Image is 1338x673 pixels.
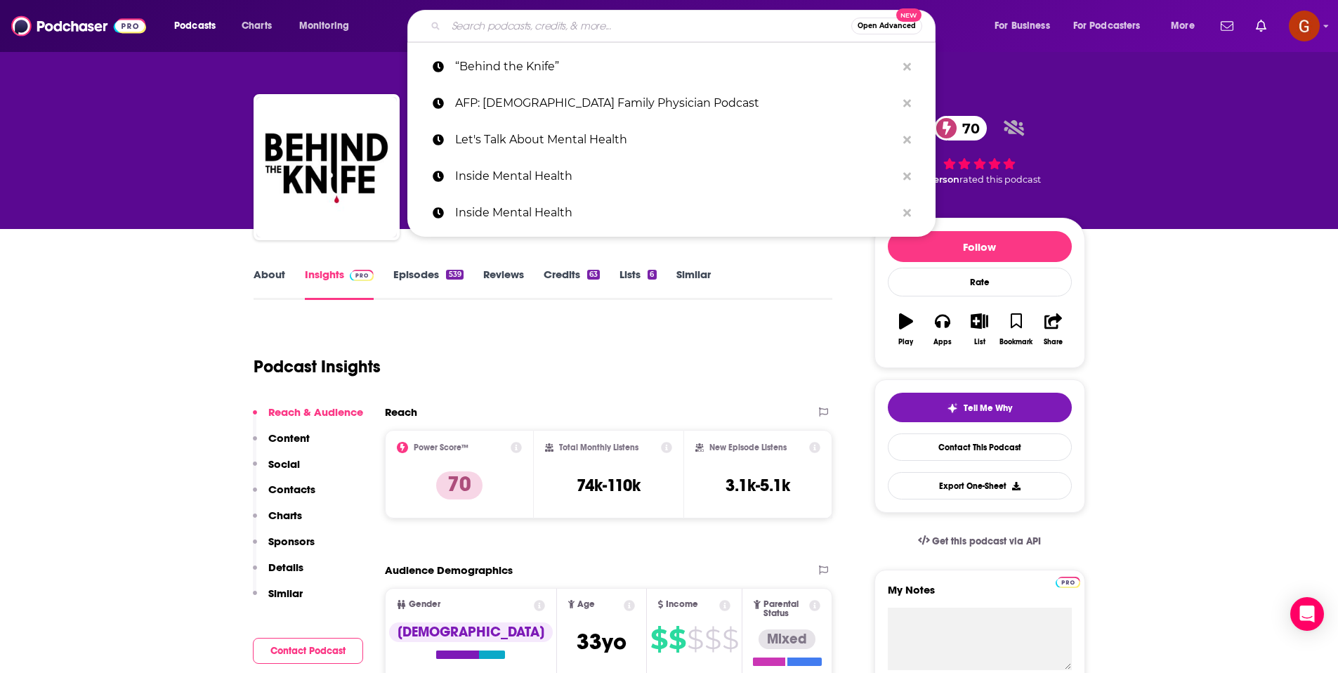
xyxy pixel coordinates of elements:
img: Podchaser Pro [350,270,374,281]
button: open menu [164,15,234,37]
button: List [961,304,997,355]
span: For Business [995,16,1050,36]
img: Podchaser Pro [1056,577,1080,588]
p: Reach & Audience [268,405,363,419]
button: Show profile menu [1289,11,1320,41]
button: Contact Podcast [253,638,363,664]
button: Similar [253,587,303,613]
button: Contacts [253,483,315,509]
p: AFP: American Family Physician Podcast [455,85,896,122]
button: Share [1035,304,1071,355]
span: 1 person [921,174,959,185]
span: Age [577,600,595,609]
button: open menu [1064,15,1161,37]
div: Rate [888,268,1072,296]
button: Social [253,457,300,483]
a: Reviews [483,268,524,300]
button: Details [253,561,303,587]
div: Share [1044,338,1063,346]
a: Behind The Knife: The Surgery Podcast [256,97,397,237]
span: Gender [409,600,440,609]
a: Pro website [1056,575,1080,588]
span: Tell Me Why [964,403,1012,414]
div: Open Intercom Messenger [1290,597,1324,631]
span: $ [669,628,686,651]
a: AFP: [DEMOGRAPHIC_DATA] Family Physician Podcast [407,85,936,122]
button: open menu [1161,15,1212,37]
button: Sponsors [253,535,315,561]
h2: New Episode Listens [709,443,787,452]
button: Charts [253,509,302,535]
p: Sponsors [268,535,315,548]
button: Open AdvancedNew [851,18,922,34]
h3: 3.1k-5.1k [726,475,790,496]
a: InsightsPodchaser Pro [305,268,374,300]
div: 6 [648,270,656,280]
a: Let's Talk About Mental Health [407,122,936,158]
div: [DEMOGRAPHIC_DATA] [389,622,553,642]
h2: Audience Demographics [385,563,513,577]
img: tell me why sparkle [947,403,958,414]
span: For Podcasters [1073,16,1141,36]
span: More [1171,16,1195,36]
a: Charts [232,15,280,37]
div: Mixed [759,629,815,649]
p: Let's Talk About Mental Health [455,122,896,158]
a: Get this podcast via API [907,524,1053,558]
div: List [974,338,985,346]
span: $ [687,628,703,651]
p: Details [268,561,303,574]
a: “Behind the Knife” [407,48,936,85]
button: open menu [985,15,1068,37]
a: Show notifications dropdown [1250,14,1272,38]
a: Contact This Podcast [888,433,1072,461]
label: My Notes [888,583,1072,608]
span: Get this podcast via API [932,535,1041,547]
span: Podcasts [174,16,216,36]
img: User Profile [1289,11,1320,41]
div: 539 [446,270,463,280]
span: Charts [242,16,272,36]
button: Content [253,431,310,457]
a: Credits63 [544,268,600,300]
button: Export One-Sheet [888,472,1072,499]
span: Open Advanced [858,22,916,30]
a: 70 [934,116,987,141]
button: tell me why sparkleTell Me Why [888,393,1072,422]
span: 33 yo [577,628,627,655]
a: Episodes539 [393,268,463,300]
span: Income [666,600,698,609]
a: About [254,268,285,300]
p: “Behind the Knife” [455,48,896,85]
span: Parental Status [763,600,807,618]
h2: Power Score™ [414,443,468,452]
h1: Podcast Insights [254,356,381,377]
p: Inside Mental Health [455,158,896,195]
input: Search podcasts, credits, & more... [446,15,851,37]
button: Bookmark [998,304,1035,355]
h2: Reach [385,405,417,419]
div: 63 [587,270,600,280]
p: 70 [436,471,483,499]
a: Lists6 [619,268,656,300]
span: $ [722,628,738,651]
button: open menu [289,15,367,37]
p: Similar [268,587,303,600]
div: 70 1 personrated this podcast [874,107,1085,194]
p: Inside Mental Health [455,195,896,231]
span: Logged in as gcunningham [1289,11,1320,41]
div: Play [898,338,913,346]
span: Monitoring [299,16,349,36]
div: Apps [933,338,952,346]
div: Bookmark [999,338,1032,346]
button: Follow [888,231,1072,262]
span: $ [704,628,721,651]
a: Inside Mental Health [407,158,936,195]
button: Apps [924,304,961,355]
img: Podchaser - Follow, Share and Rate Podcasts [11,13,146,39]
span: 70 [948,116,987,141]
a: Show notifications dropdown [1215,14,1239,38]
a: Similar [676,268,711,300]
p: Content [268,431,310,445]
